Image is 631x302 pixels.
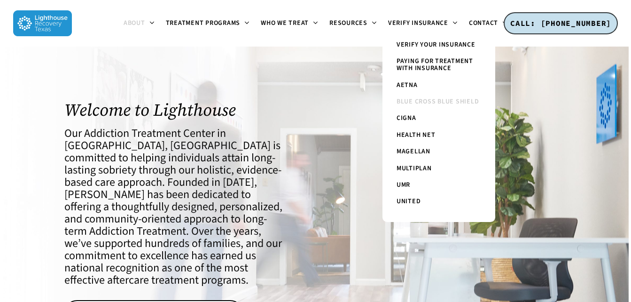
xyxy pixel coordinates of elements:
a: Paying for Treatment with Insurance [392,53,486,77]
a: Treatment Programs [160,20,256,27]
a: UMR [392,177,486,193]
span: Who We Treat [261,18,309,28]
span: Blue Cross Blue Shield [397,97,479,106]
a: CALL: [PHONE_NUMBER] [504,12,618,35]
a: Blue Cross Blue Shield [392,94,486,110]
span: Contact [469,18,498,28]
h4: Our Addiction Treatment Center in [GEOGRAPHIC_DATA], [GEOGRAPHIC_DATA] is committed to helping in... [64,127,288,286]
a: Resources [324,20,382,27]
a: About [118,20,160,27]
img: Lighthouse Recovery Texas [13,10,72,36]
a: Multiplan [392,160,486,177]
a: Health Net [392,127,486,143]
span: Paying for Treatment with Insurance [397,56,473,73]
a: Verify Insurance [382,20,463,27]
a: United [392,193,486,210]
span: Multiplan [397,164,432,173]
a: Who We Treat [255,20,324,27]
span: CALL: [PHONE_NUMBER] [510,18,611,28]
a: Aetna [392,77,486,94]
span: Verify Your Insurance [397,40,475,49]
span: Resources [329,18,367,28]
h1: Welcome to Lighthouse [64,100,288,119]
span: Health Net [397,130,436,140]
a: Contact [463,20,513,27]
span: UMR [397,180,410,190]
span: Aetna [397,80,418,90]
span: Magellan [397,147,430,156]
span: About [124,18,145,28]
a: Magellan [392,143,486,160]
span: United [397,197,421,206]
span: Cigna [397,113,416,123]
span: Treatment Programs [166,18,241,28]
a: Verify Your Insurance [392,37,486,53]
a: Cigna [392,110,486,127]
span: Verify Insurance [388,18,448,28]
